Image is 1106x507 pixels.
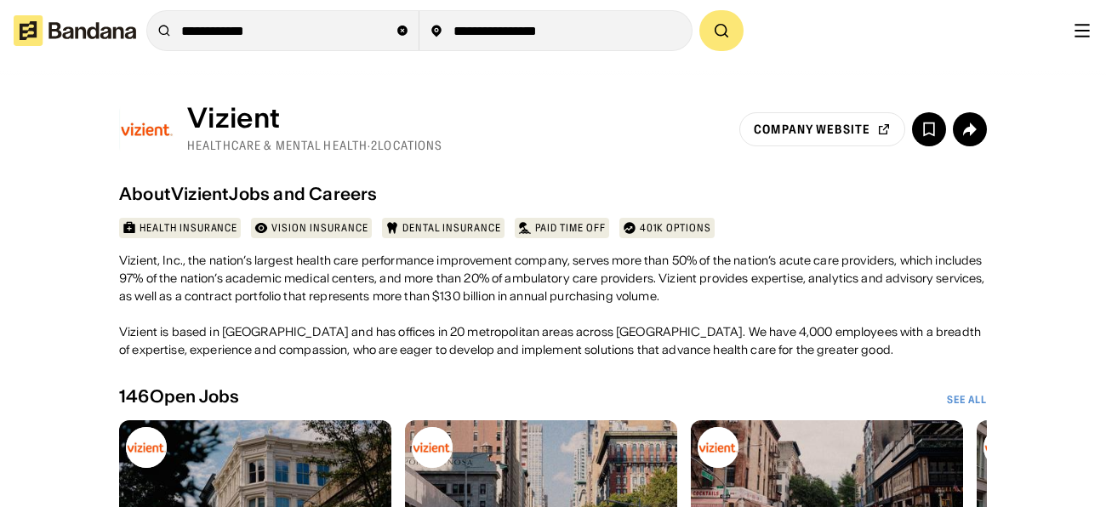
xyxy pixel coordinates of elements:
div: Vizient [187,102,442,134]
div: 146 Open Jobs [119,386,239,407]
div: Vizient, Inc., the nation’s largest health care performance improvement company, serves more than... [119,252,987,359]
img: Vizient logo [412,427,453,468]
img: Vizient logo [698,427,738,468]
div: Healthcare & Mental Health · 2 Locations [187,138,442,153]
a: See All [947,393,987,407]
div: Health insurance [140,221,237,235]
div: Vizient Jobs and Careers [171,184,378,204]
img: Vizient logo [983,427,1024,468]
a: company website [739,112,905,146]
img: Vizient logo [119,102,174,157]
div: About [119,184,171,204]
div: Vision insurance [271,221,368,235]
img: Bandana logotype [14,15,136,46]
img: Vizient logo [126,427,167,468]
div: company website [754,123,870,135]
div: 401k options [640,221,712,235]
div: Dental insurance [402,221,501,235]
div: Paid time off [535,221,605,235]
